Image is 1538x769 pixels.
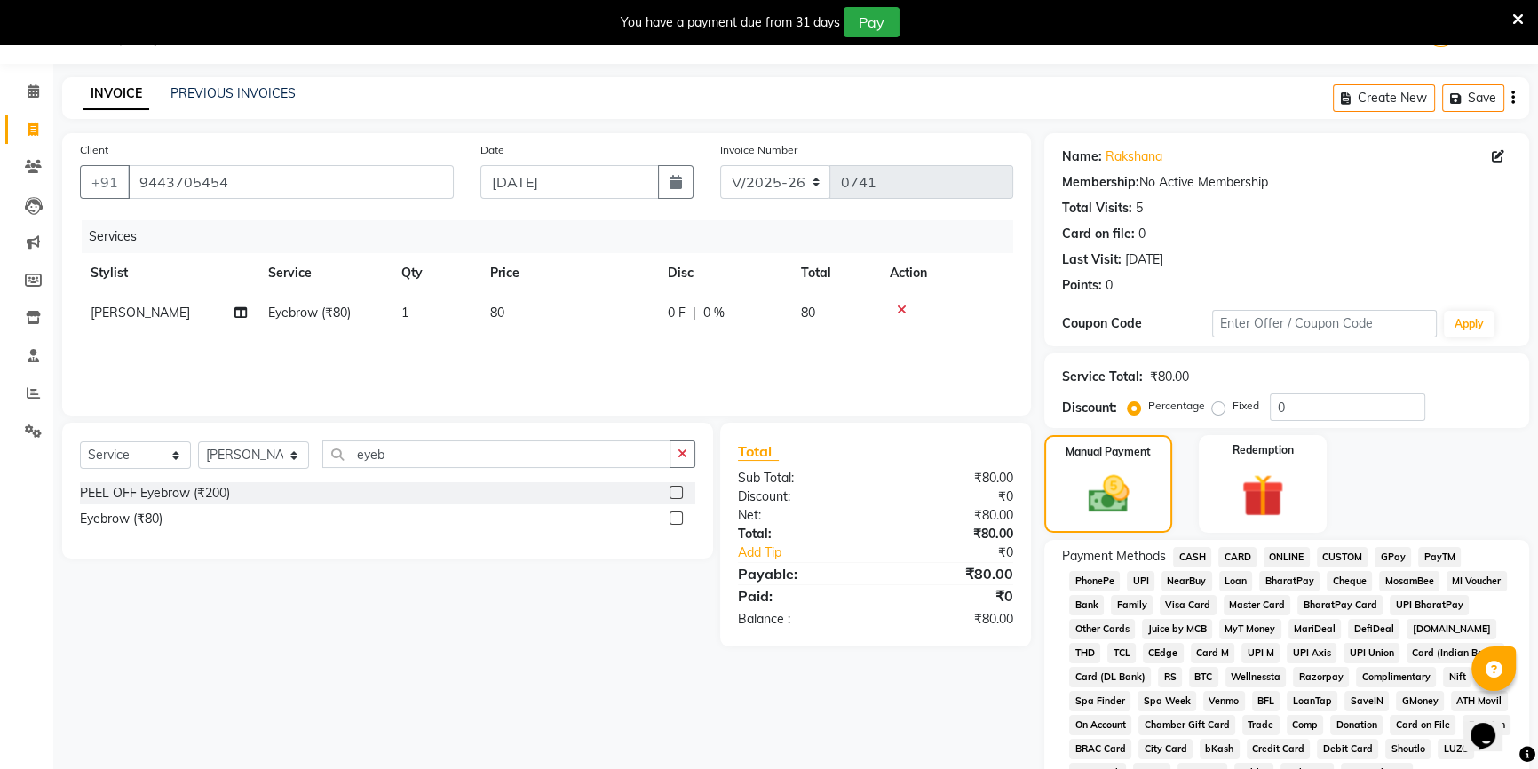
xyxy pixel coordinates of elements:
[1062,173,1511,192] div: No Active Membership
[258,253,391,293] th: Service
[80,510,163,528] div: Eyebrow (₹80)
[1158,667,1182,687] span: RS
[1390,595,1469,615] span: UPI BharatPay
[1212,310,1437,337] input: Enter Offer / Coupon Code
[621,13,840,32] div: You have a payment due from 31 days
[82,220,1027,253] div: Services
[790,253,879,293] th: Total
[1390,715,1455,735] span: Card on File
[1348,619,1399,639] span: DefiDeal
[1066,444,1151,460] label: Manual Payment
[1062,199,1132,218] div: Total Visits:
[1443,667,1471,687] span: Nift
[1069,715,1131,735] span: On Account
[876,488,1027,506] div: ₹0
[1106,147,1162,166] a: Rakshana
[1062,399,1117,417] div: Discount:
[1317,547,1368,567] span: CUSTOM
[1219,619,1281,639] span: MyT Money
[480,142,504,158] label: Date
[1375,547,1411,567] span: GPay
[268,305,351,321] span: Eyebrow (₹80)
[1106,276,1113,295] div: 0
[170,85,296,101] a: PREVIOUS INVOICES
[80,165,130,199] button: +91
[1224,595,1291,615] span: Master Card
[876,610,1027,629] div: ₹80.00
[1297,595,1383,615] span: BharatPay Card
[725,585,876,606] div: Paid:
[80,484,230,503] div: PEEL OFF Eyebrow (₹200)
[876,506,1027,525] div: ₹80.00
[1247,739,1311,759] span: Credit Card
[1161,571,1212,591] span: NearBuy
[1069,691,1130,711] span: Spa Finder
[1330,715,1383,735] span: Donation
[725,488,876,506] div: Discount:
[391,253,480,293] th: Qty
[1150,368,1189,386] div: ₹80.00
[900,543,1027,562] div: ₹0
[1442,84,1504,112] button: Save
[876,525,1027,543] div: ₹80.00
[725,506,876,525] div: Net:
[703,304,725,322] span: 0 %
[693,304,696,322] span: |
[879,253,1013,293] th: Action
[657,253,790,293] th: Disc
[1379,571,1439,591] span: MosamBee
[668,304,686,322] span: 0 F
[1233,442,1294,458] label: Redemption
[1138,225,1146,243] div: 0
[725,525,876,543] div: Total:
[725,469,876,488] div: Sub Total:
[1344,643,1399,663] span: UPI Union
[1438,739,1474,759] span: LUZO
[1069,643,1100,663] span: THD
[1356,667,1436,687] span: Complimentary
[1142,619,1212,639] span: Juice by MCB
[1287,691,1337,711] span: LoanTap
[1287,643,1336,663] span: UPI Axis
[1075,471,1142,518] img: _cash.svg
[1062,276,1102,295] div: Points:
[1125,250,1163,269] div: [DATE]
[80,253,258,293] th: Stylist
[1203,691,1245,711] span: Venmo
[1259,571,1320,591] span: BharatPay
[1385,739,1431,759] span: Shoutlo
[1138,691,1196,711] span: Spa Week
[1287,715,1324,735] span: Comp
[720,142,797,158] label: Invoice Number
[725,543,901,562] a: Add Tip
[91,305,190,321] span: [PERSON_NAME]
[1062,314,1212,333] div: Coupon Code
[1191,643,1235,663] span: Card M
[401,305,408,321] span: 1
[1136,199,1143,218] div: 5
[83,78,149,110] a: INVOICE
[1143,643,1184,663] span: CEdge
[1069,619,1135,639] span: Other Cards
[1333,84,1435,112] button: Create New
[1062,250,1122,269] div: Last Visit:
[480,253,657,293] th: Price
[876,469,1027,488] div: ₹80.00
[1447,571,1507,591] span: MI Voucher
[738,442,779,461] span: Total
[1264,547,1310,567] span: ONLINE
[1062,225,1135,243] div: Card on file:
[844,7,900,37] button: Pay
[1218,547,1257,567] span: CARD
[1444,311,1494,337] button: Apply
[876,585,1027,606] div: ₹0
[1407,619,1496,639] span: [DOMAIN_NAME]
[1069,739,1131,759] span: BRAC Card
[1200,739,1240,759] span: bKash
[1062,547,1166,566] span: Payment Methods
[1407,643,1504,663] span: Card (Indian Bank)
[1062,173,1139,192] div: Membership:
[322,440,670,468] input: Search or Scan
[1252,691,1280,711] span: BFL
[490,305,504,321] span: 80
